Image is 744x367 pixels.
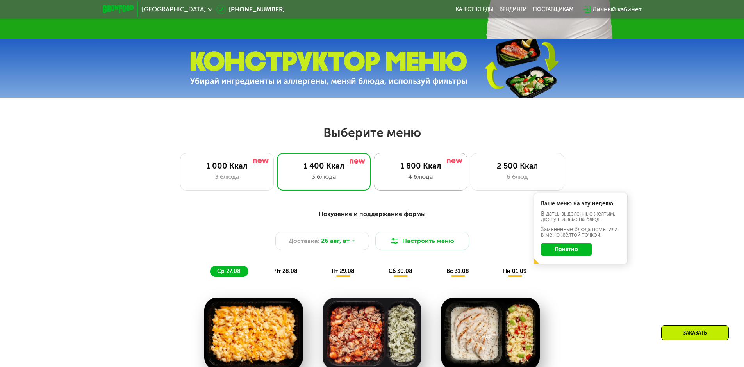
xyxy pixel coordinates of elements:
div: В даты, выделенные желтым, доступна замена блюд. [541,211,621,222]
span: пт 29.08 [332,268,355,274]
a: [PHONE_NUMBER] [216,5,285,14]
button: Настроить меню [375,232,469,250]
div: Заменённые блюда пометили в меню жёлтой точкой. [541,227,621,238]
span: сб 30.08 [389,268,412,274]
div: 1 000 Ккал [188,161,266,171]
div: 3 блюда [285,172,362,182]
span: [GEOGRAPHIC_DATA] [142,6,206,12]
div: Похудение и поддержание формы [141,209,603,219]
div: Ваше меню на эту неделю [541,201,621,207]
div: 2 500 Ккал [479,161,556,171]
div: 1 800 Ккал [382,161,459,171]
span: ср 27.08 [217,268,241,274]
a: Качество еды [456,6,493,12]
a: Вендинги [500,6,527,12]
span: чт 28.08 [275,268,298,274]
div: 6 блюд [479,172,556,182]
div: 4 блюда [382,172,459,182]
div: поставщикам [533,6,573,12]
span: пн 01.09 [503,268,526,274]
span: вс 31.08 [446,268,469,274]
div: 1 400 Ккал [285,161,362,171]
span: 26 авг, вт [321,236,350,246]
div: Личный кабинет [592,5,642,14]
h2: Выберите меню [25,125,719,141]
div: Заказать [661,325,729,340]
span: Доставка: [289,236,319,246]
button: Понятно [541,243,592,256]
div: 3 блюда [188,172,266,182]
